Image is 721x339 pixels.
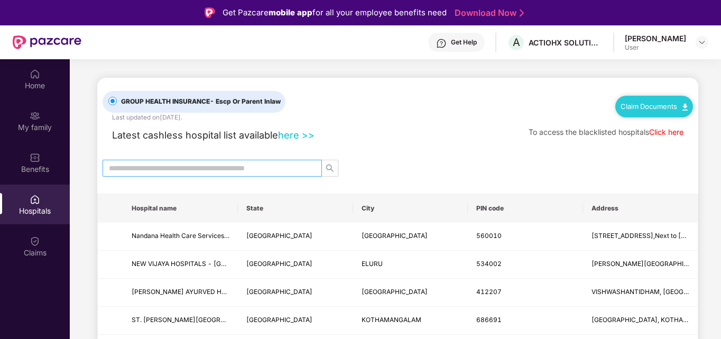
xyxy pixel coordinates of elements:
[238,194,353,223] th: State
[583,279,698,307] td: VISHWASHANTIDHAM, KESNAND ROAD,
[529,127,649,136] span: To access the blacklisted hospitals
[362,232,428,240] span: [GEOGRAPHIC_DATA]
[591,204,689,213] span: Address
[223,6,447,19] div: Get Pazcare for all your employee benefits need
[455,7,521,19] a: Download Now
[621,102,688,111] a: Claim Documents
[30,236,40,246] img: svg+xml;base64,PHN2ZyBpZD0iQ2xhaW0iIHhtbG5zPSJodHRwOi8vd3d3LnczLm9yZy8yMDAwL3N2ZyIgd2lkdGg9IjIwIi...
[132,316,335,324] span: ST. [PERSON_NAME][GEOGRAPHIC_DATA] - [GEOGRAPHIC_DATA]
[529,38,603,48] div: ACTIOHX SOLUTIONS PRIVATE LIMITED
[362,288,428,296] span: [GEOGRAPHIC_DATA]
[583,251,698,279] td: Vijaya Bhaskara Reddy Eye Hospital ,D.No: 23A-5-9 (42579), MAGANTIVARI STREET BEHIND PARK STREET,...
[698,38,706,47] img: svg+xml;base64,PHN2ZyBpZD0iRHJvcGRvd24tMzJ4MzIiIHhtbG5zPSJodHRwOi8vd3d3LnczLm9yZy8yMDAwL3N2ZyIgd2...
[625,43,686,52] div: User
[117,97,285,107] span: GROUP HEALTH INSURANCE
[30,111,40,121] img: svg+xml;base64,PHN2ZyB3aWR0aD0iMjAiIGhlaWdodD0iMjAiIHZpZXdCb3g9IjAgMCAyMCAyMCIgZmlsbD0ibm9uZSIgeG...
[30,69,40,79] img: svg+xml;base64,PHN2ZyBpZD0iSG9tZSIgeG1sbnM9Imh0dHA6Ly93d3cudzMub3JnLzIwMDAvc3ZnIiB3aWR0aD0iMjAiIG...
[649,127,683,136] a: Click here
[321,160,338,177] button: search
[132,288,528,296] span: [PERSON_NAME] AYURVED HOSPITAL AND RESEARCH CENTRE (BHARTIYA SANSKRITI DARSHAN TRUST) - [GEOGRAPH...
[238,251,353,279] td: ANDHRA PRADESH
[520,7,524,19] img: Stroke
[476,260,502,268] span: 534002
[246,260,312,268] span: [GEOGRAPHIC_DATA]
[682,104,688,111] img: svg+xml;base64,PHN2ZyB4bWxucz0iaHR0cDovL3d3dy53My5vcmcvMjAwMC9zdmciIHdpZHRoPSIxMC40IiBoZWlnaHQ9Ij...
[123,307,238,335] td: ST. JOSEPHS HOSPITAL - KOTHAMANGALAM
[353,251,468,279] td: ELURU
[246,232,312,240] span: [GEOGRAPHIC_DATA]
[123,194,238,223] th: Hospital name
[353,307,468,335] td: KOTHAMANGALAM
[238,279,353,307] td: MAHARASHTRA
[583,194,698,223] th: Address
[451,38,477,47] div: Get Help
[436,38,447,49] img: svg+xml;base64,PHN2ZyBpZD0iSGVscC0zMngzMiIgeG1sbnM9Imh0dHA6Ly93d3cudzMub3JnLzIwMDAvc3ZnIiB3aWR0aD...
[123,223,238,251] td: Nandana Health Care Services India Pvt Ltd Unit: Kaade Hospital - Bengaluru
[132,232,419,240] span: Nandana Health Care Services India Pvt Ltd Unit: [GEOGRAPHIC_DATA] - [GEOGRAPHIC_DATA]
[322,164,338,172] span: search
[246,316,312,324] span: [GEOGRAPHIC_DATA]
[625,33,686,43] div: [PERSON_NAME]
[205,7,215,18] img: Logo
[238,307,353,335] td: KERALA
[513,36,520,49] span: A
[112,113,182,123] div: Last updated on [DATE] .
[353,279,468,307] td: PUNE
[112,129,278,141] span: Latest cashless hospital list available
[583,223,698,251] td: # 320/C,321A, 1st Stage, 2nd Phase, WOC Road,Next to UCO Bank Manjunathanagar, Bengaluru,
[362,260,383,268] span: ELURU
[13,35,81,49] img: New Pazcare Logo
[362,316,421,324] span: KOTHAMANGALAM
[269,7,312,17] strong: mobile app
[30,194,40,205] img: svg+xml;base64,PHN2ZyBpZD0iSG9zcGl0YWxzIiB4bWxucz0iaHR0cDovL3d3dy53My5vcmcvMjAwMC9zdmciIHdpZHRoPS...
[353,194,468,223] th: City
[123,251,238,279] td: NEW VIJAYA HOSPITALS - ELURU
[278,129,315,141] a: here >>
[132,204,229,213] span: Hospital name
[238,223,353,251] td: KARNATAKA
[476,232,502,240] span: 560010
[476,288,502,296] span: 412207
[246,288,312,296] span: [GEOGRAPHIC_DATA]
[132,260,280,268] span: NEW VIJAYA HOSPITALS - [GEOGRAPHIC_DATA]
[353,223,468,251] td: BANGALORE
[123,279,238,307] td: BSDTS AYURVED HOSPITAL AND RESEARCH CENTRE (BHARTIYA SANSKRITI DARSHAN TRUST) - PUNE
[583,307,698,335] td: DHARMAGIRI, KOTHAMANGALAM P.O, HIGHRANGE JUNCTION, OPPOSITE CATHEDRAL CHURCH,
[210,97,281,105] span: - Escp Or Parent Inlaw
[476,316,502,324] span: 686691
[30,152,40,163] img: svg+xml;base64,PHN2ZyBpZD0iQmVuZWZpdHMiIHhtbG5zPSJodHRwOi8vd3d3LnczLm9yZy8yMDAwL3N2ZyIgd2lkdGg9Ij...
[468,194,583,223] th: PIN code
